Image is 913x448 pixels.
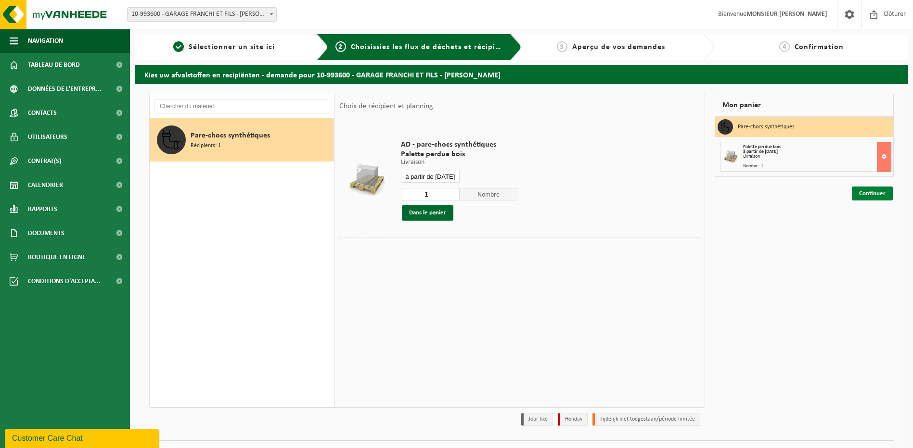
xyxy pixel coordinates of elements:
[335,41,346,52] span: 2
[572,43,665,51] span: Aperçu de vos demandes
[191,130,270,141] span: Pare-chocs synthétiques
[191,141,221,150] span: Récipients: 1
[28,101,57,125] span: Contacts
[715,94,894,117] div: Mon panier
[28,53,80,77] span: Tableau de bord
[28,269,101,293] span: Conditions d'accepta...
[28,173,63,197] span: Calendrier
[401,149,518,159] span: Palette perdue bois
[28,197,57,221] span: Rapports
[5,427,161,448] iframe: chat widget
[743,154,891,159] div: Livraison
[127,7,277,22] span: 10-993600 - GARAGE FRANCHI ET FILS - BAUVIN
[128,8,276,21] span: 10-993600 - GARAGE FRANCHI ET FILS - BAUVIN
[852,187,893,200] a: Continuer
[743,164,891,169] div: Nombre: 1
[746,11,827,18] strong: MONSIEUR [PERSON_NAME]
[402,205,453,221] button: Dans le panier
[334,94,438,118] div: Choix de récipient et planning
[401,140,518,149] span: AD - pare-chocs synthétiques
[28,221,64,245] span: Documents
[779,41,790,52] span: 4
[28,149,61,173] span: Contrat(s)
[154,99,329,113] input: Chercher du matériel
[173,41,184,52] span: 1
[558,413,588,426] li: Holiday
[28,77,102,101] span: Données de l'entrepr...
[140,41,309,53] a: 1Sélectionner un site ici
[351,43,511,51] span: Choisissiez les flux de déchets et récipients
[592,413,700,426] li: Tijdelijk niet toegestaan/période limitée
[401,171,460,183] input: Sélectionnez date
[743,149,778,154] strong: à partir de [DATE]
[521,413,553,426] li: Jour fixe
[557,41,567,52] span: 3
[28,125,67,149] span: Utilisateurs
[738,119,795,135] h3: Pare-chocs synthétiques
[28,29,63,53] span: Navigation
[743,144,781,149] span: Palette perdue bois
[795,43,844,51] span: Confirmation
[150,118,334,162] button: Pare-chocs synthétiques Récipients: 1
[28,245,86,269] span: Boutique en ligne
[401,159,518,166] p: Livraison
[460,188,518,200] span: Nombre
[135,65,908,84] h2: Kies uw afvalstoffen en recipiënten - demande pour 10-993600 - GARAGE FRANCHI ET FILS - [PERSON_N...
[189,43,275,51] span: Sélectionner un site ici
